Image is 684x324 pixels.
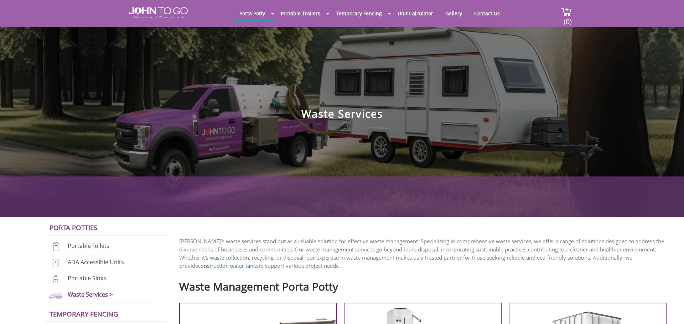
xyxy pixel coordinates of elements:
a: Porta Potties [50,223,97,232]
a: Portable Sinks [68,274,106,282]
span: (0) [563,11,572,26]
img: ADA-units-new.png [48,258,63,268]
a: Gallery [440,6,467,20]
a: ADA Accessible Units [68,258,124,266]
h2: Waste Management Porta Potty [179,277,674,292]
a: Temporary Fencing [331,6,387,20]
img: portable-toilets-new.png [48,242,63,251]
a: Temporary Fencing [50,309,118,318]
img: cart a [561,7,572,17]
a: Contact Us [469,6,505,20]
a: Waste Services > [68,290,113,298]
a: Unit Calculator [392,6,439,20]
img: waste-services-new.png [48,291,63,300]
a: construction water tanks [198,262,259,269]
img: JOHN to go [129,7,188,18]
p: [PERSON_NAME]’s waste services stand out as a reliable solution for effective waste management. S... [179,237,674,270]
a: Porta Potty [234,6,270,20]
a: Portable Toilets [68,242,109,250]
img: portable-sinks-new.png [48,274,63,284]
a: Portable Trailers [275,6,326,20]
